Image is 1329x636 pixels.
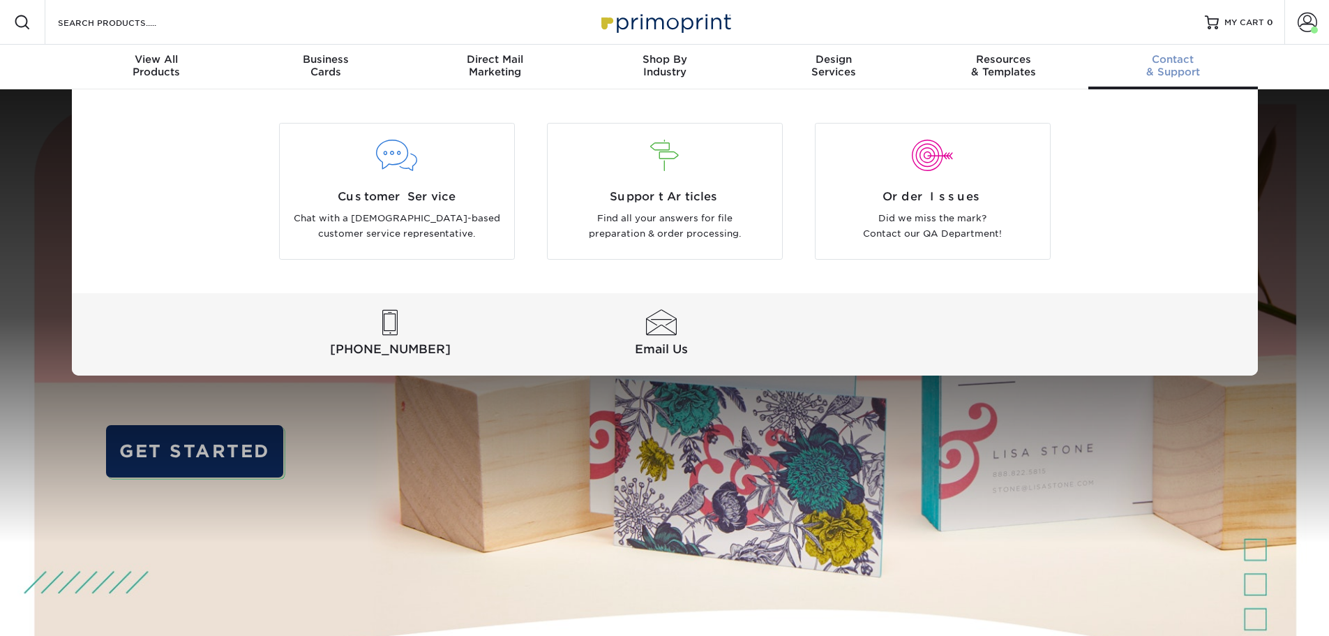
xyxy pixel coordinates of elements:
[749,53,919,78] div: Services
[241,53,410,78] div: Cards
[919,45,1088,89] a: Resources& Templates
[529,310,795,359] a: Email Us
[580,53,749,66] span: Shop By
[580,45,749,89] a: Shop ByIndustry
[410,53,580,78] div: Marketing
[595,7,735,37] img: Primoprint
[273,123,520,260] a: Customer Service Chat with a [DEMOGRAPHIC_DATA]-based customer service representative.
[1267,17,1273,27] span: 0
[72,53,241,78] div: Products
[809,123,1056,260] a: Order Issues Did we miss the mark? Contact our QA Department!
[290,211,504,242] p: Chat with a [DEMOGRAPHIC_DATA]-based customer service representative.
[1088,53,1258,78] div: & Support
[541,123,788,260] a: Support Articles Find all your answers for file preparation & order processing.
[558,188,772,205] span: Support Articles
[919,53,1088,78] div: & Templates
[749,53,919,66] span: Design
[241,45,410,89] a: BusinessCards
[410,53,580,66] span: Direct Mail
[72,45,241,89] a: View AllProducts
[72,53,241,66] span: View All
[57,14,193,31] input: SEARCH PRODUCTS.....
[257,341,523,358] span: [PHONE_NUMBER]
[1224,17,1264,29] span: MY CART
[919,53,1088,66] span: Resources
[826,211,1039,242] p: Did we miss the mark? Contact our QA Department!
[749,45,919,89] a: DesignServices
[580,53,749,78] div: Industry
[558,211,772,242] p: Find all your answers for file preparation & order processing.
[529,341,795,358] span: Email Us
[410,45,580,89] a: Direct MailMarketing
[241,53,410,66] span: Business
[290,188,504,205] span: Customer Service
[826,188,1039,205] span: Order Issues
[1088,53,1258,66] span: Contact
[257,310,523,359] a: [PHONE_NUMBER]
[1088,45,1258,89] a: Contact& Support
